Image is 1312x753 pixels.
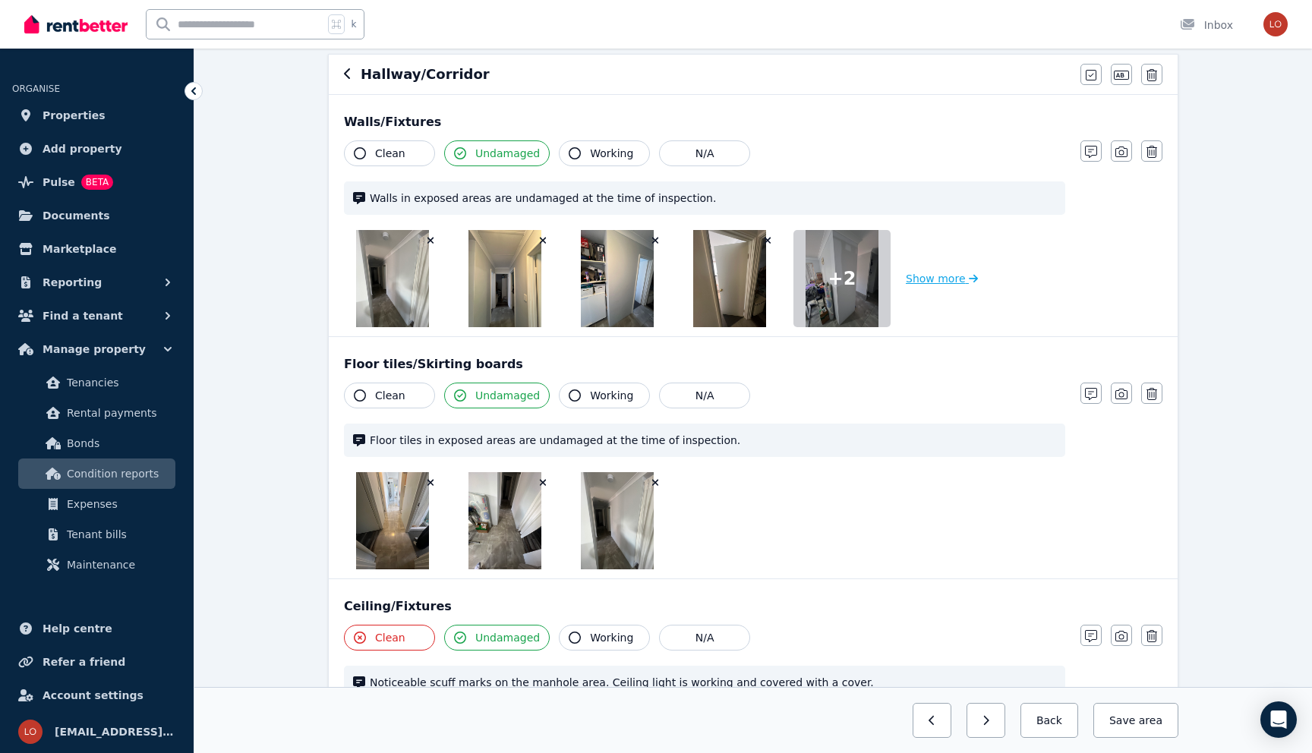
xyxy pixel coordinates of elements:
[43,206,110,225] span: Documents
[590,630,633,645] span: Working
[559,383,650,408] button: Working
[356,230,429,327] img: IMG_0594.jpeg
[43,240,116,258] span: Marketplace
[18,550,175,580] a: Maintenance
[18,519,175,550] a: Tenant bills
[559,625,650,651] button: Working
[12,613,181,644] a: Help centre
[906,230,978,327] button: Show more
[67,495,169,513] span: Expenses
[12,267,181,298] button: Reporting
[1263,12,1288,36] img: local.pmanagement@gmail.com
[67,465,169,483] span: Condition reports
[43,686,143,704] span: Account settings
[67,373,169,392] span: Tenancies
[12,83,60,94] span: ORGANISE
[1139,713,1162,728] span: area
[444,383,550,408] button: Undamaged
[468,472,541,569] img: IMG_0592.jpeg
[67,434,169,452] span: Bonds
[475,146,540,161] span: Undamaged
[18,428,175,458] a: Bonds
[559,140,650,166] button: Working
[12,301,181,331] button: Find a tenant
[43,173,75,191] span: Pulse
[55,723,175,741] span: [EMAIL_ADDRESS][DOMAIN_NAME]
[370,433,1056,448] span: Floor tiles in exposed areas are undamaged at the time of inspection.
[12,647,181,677] a: Refer a friend
[18,367,175,398] a: Tenancies
[12,234,181,264] a: Marketplace
[475,630,540,645] span: Undamaged
[344,383,435,408] button: Clean
[1260,701,1297,738] div: Open Intercom Messenger
[659,625,750,651] button: N/A
[67,404,169,422] span: Rental payments
[344,597,1162,616] div: Ceiling/Fixtures
[468,230,541,327] img: IMG_0622.jpeg
[18,489,175,519] a: Expenses
[693,230,766,327] img: IMG_0623.jpeg
[344,113,1162,131] div: Walls/Fixtures
[12,200,181,231] a: Documents
[344,140,435,166] button: Clean
[1180,17,1233,33] div: Inbox
[67,525,169,543] span: Tenant bills
[43,273,102,291] span: Reporting
[18,458,175,489] a: Condition reports
[24,13,128,36] img: RentBetter
[370,675,1056,690] span: Noticeable scuff marks on the manhole area. Ceiling light is working and covered with a cover.
[590,146,633,161] span: Working
[475,388,540,403] span: Undamaged
[81,175,113,190] span: BETA
[1093,703,1178,738] button: Save area
[659,383,750,408] button: N/A
[12,167,181,197] a: PulseBETA
[18,398,175,428] a: Rental payments
[344,355,1162,373] div: Floor tiles/Skirting boards
[444,140,550,166] button: Undamaged
[444,625,550,651] button: Undamaged
[12,334,181,364] button: Manage property
[43,307,123,325] span: Find a tenant
[375,146,405,161] span: Clean
[43,653,125,671] span: Refer a friend
[43,106,106,124] span: Properties
[18,720,43,744] img: local.pmanagement@gmail.com
[581,230,654,327] img: IMG_0621.jpeg
[1020,703,1078,738] button: Back
[43,619,112,638] span: Help centre
[12,134,181,164] a: Add property
[67,556,169,574] span: Maintenance
[375,388,405,403] span: Clean
[351,18,356,30] span: k
[356,472,429,569] img: IMG_0654.jpeg
[375,630,405,645] span: Clean
[590,388,633,403] span: Working
[12,100,181,131] a: Properties
[361,64,490,85] h6: Hallway/Corridor
[659,140,750,166] button: N/A
[370,191,1056,206] span: Walls in exposed areas are undamaged at the time of inspection.
[43,140,122,158] span: Add property
[12,680,181,710] a: Account settings
[828,266,856,291] span: + 2
[43,340,146,358] span: Manage property
[581,472,654,569] img: IMG_0594.jpeg
[344,625,435,651] button: Clean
